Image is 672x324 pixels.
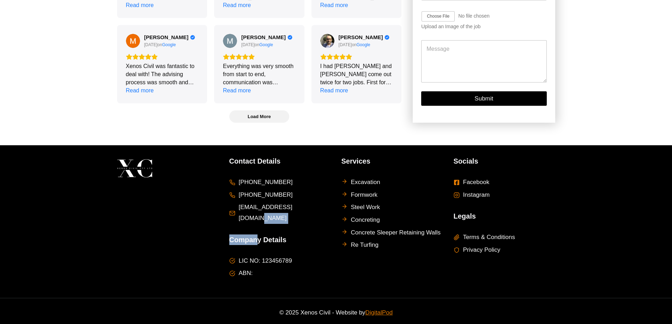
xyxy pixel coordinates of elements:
a: View on Google [259,42,273,48]
button: Submit [421,91,546,106]
h5: Services [341,156,443,166]
a: [PHONE_NUMBER] [229,177,293,188]
div: Read more [320,1,348,9]
span: Privacy Policy [463,245,501,256]
div: Verified Customer [287,35,292,40]
a: View on Google [223,34,237,48]
div: on [339,42,357,48]
div: Everything was very smooth from start to end, communication was excellent. The team at [GEOGRAPHI... [223,62,296,86]
span: [PERSON_NAME] [144,34,189,41]
div: on [241,42,259,48]
div: Google [357,42,370,48]
a: Privacy Policy [454,245,501,256]
span: LIC NO: 123456789 [239,256,292,267]
p: © 2025 Xenos Civil - Website by [117,308,555,317]
img: John Tsoutras [320,34,334,48]
div: Read more [320,86,348,94]
span: [PERSON_NAME] [339,34,383,41]
img: Mani G [223,34,237,48]
a: Facebook [454,177,490,188]
button: Load More [229,110,289,123]
div: Rating: 5.0 out of 5 [126,54,199,60]
a: View on Google [320,34,334,48]
span: [PHONE_NUMBER] [239,177,293,188]
a: DigitalPod [365,309,393,316]
div: Google [162,42,176,48]
span: Steel Work [351,202,380,213]
div: Rating: 5.0 out of 5 [223,54,296,60]
div: Read more [126,86,154,94]
span: Facebook [463,177,490,188]
span: [EMAIL_ADDRESS][DOMAIN_NAME] [239,202,331,224]
a: Re Turfing [341,240,379,251]
h5: Contact Details [229,156,331,166]
div: Xenos Civil was fantastic to deal with! The advising process was smooth and easy from start to fi... [126,62,199,86]
span: Concrete Sleeper Retaining Walls [351,227,441,238]
a: Terms & Conditions [454,232,515,243]
a: [PHONE_NUMBER] [229,190,293,201]
div: [DATE] [339,42,352,48]
span: Load More [248,114,271,120]
span: [PHONE_NUMBER] [239,190,293,201]
div: I had [PERSON_NAME] and [PERSON_NAME] come out twice for two jobs. First for foundations for reta... [320,62,393,86]
a: Steel Work [341,202,380,213]
div: Google [259,42,273,48]
a: View on Google [162,42,176,48]
span: Terms & Conditions [463,232,515,243]
a: [EMAIL_ADDRESS][DOMAIN_NAME] [229,202,331,224]
a: Concrete Sleeper Retaining Walls [341,227,441,238]
a: Instagram [454,190,490,201]
div: Read more [223,1,251,9]
div: Upload an Image of the job [421,24,546,30]
a: Concreting [341,215,380,226]
h5: Legals [454,211,555,221]
span: Formwork [351,190,378,201]
a: Review by Monique Pereira [144,34,195,41]
h5: Socials [454,156,555,166]
span: [PERSON_NAME] [241,34,286,41]
div: Verified Customer [385,35,389,40]
span: Concreting [351,215,380,226]
a: View on Google [126,34,140,48]
div: on [144,42,162,48]
a: Review by Mani G [241,34,292,41]
img: Monique Pereira [126,34,140,48]
a: Excavation [341,177,380,188]
h5: Company Details [229,234,331,245]
span: ABN: [239,268,253,279]
span: Re Turfing [351,240,379,251]
a: View on Google [357,42,370,48]
a: Review by John Tsoutras [339,34,390,41]
div: [DATE] [241,42,255,48]
div: Verified Customer [190,35,195,40]
a: Formwork [341,190,378,201]
span: Instagram [463,190,490,201]
div: Read more [126,1,154,9]
div: Read more [223,86,251,94]
div: [DATE] [144,42,158,48]
div: Rating: 5.0 out of 5 [320,54,393,60]
span: Excavation [351,177,380,188]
